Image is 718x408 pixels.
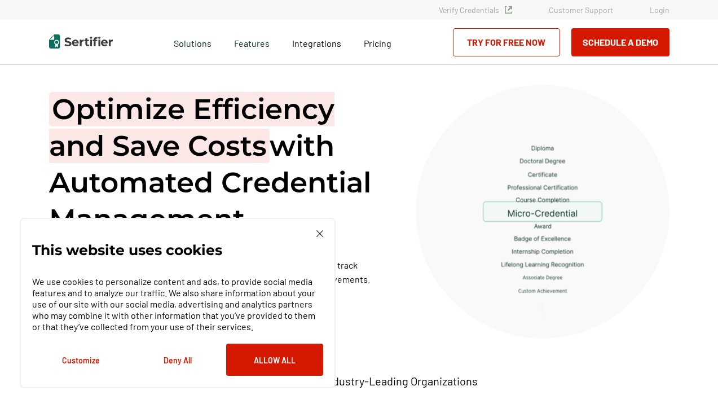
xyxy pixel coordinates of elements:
a: Customer Support [549,5,613,15]
span: Solutions [174,35,212,49]
img: Sertifier | Digital Credentialing Platform [49,34,113,49]
h1: with Automated Credential Management [49,91,387,238]
button: Customize [32,344,129,376]
img: Verified [505,6,512,14]
span: Features [234,35,270,49]
g: Associate Degree [523,275,562,280]
a: Verify Credentials [439,5,512,15]
button: Allow All [226,344,323,376]
button: Deny All [129,344,226,376]
button: Schedule a Demo [571,28,669,56]
a: Login [650,5,669,15]
p: We use cookies to personalize content and ads, to provide social media features and to analyze ou... [32,276,323,332]
a: Pricing [364,35,391,49]
span: Pricing [364,38,391,49]
span: Integrations [292,38,341,49]
p: Trusted by +1500 Industry-Leading Organizations [240,374,478,388]
a: Try for Free Now [453,28,560,56]
a: Integrations [292,35,341,49]
span: Optimize Efficiency and Save Costs [49,92,334,163]
img: Cookie Popup Close [316,230,323,237]
p: This website uses cookies [32,244,222,256]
